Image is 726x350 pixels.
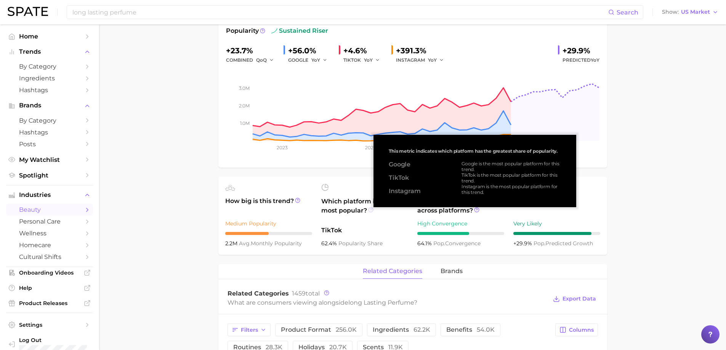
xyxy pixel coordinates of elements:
[6,267,93,278] a: Onboarding Videos
[6,282,93,294] a: Help
[6,138,93,150] a: Posts
[311,56,328,65] button: YoY
[311,57,320,63] span: YoY
[433,240,481,247] span: convergence
[563,45,599,57] div: +29.9%
[19,337,90,344] span: Log Out
[19,63,80,70] span: by Category
[228,297,548,308] div: What are consumers viewing alongside ?
[19,141,80,148] span: Posts
[288,56,333,65] div: GOOGLE
[389,161,410,168] div: Google
[19,102,80,109] span: Brands
[19,48,80,55] span: Trends
[19,75,80,82] span: Ingredients
[6,84,93,96] a: Hashtags
[551,294,598,304] button: Export Data
[271,28,277,34] img: sustained riser
[292,290,306,297] span: 1459
[462,184,561,195] div: Instagram is the most popular platform for this trend.
[19,117,80,124] span: by Category
[288,45,333,57] div: +56.0%
[239,240,302,247] span: monthly popularity
[321,226,408,235] span: TikTok
[364,57,373,63] span: YoY
[292,290,320,297] span: total
[226,45,277,57] div: +23.7%
[19,241,80,249] span: homecare
[433,240,445,247] abbr: popularity index
[281,327,357,333] span: product format
[239,240,251,247] abbr: average
[6,189,93,201] button: Industries
[19,192,80,198] span: Industries
[225,219,312,228] div: Medium Popularity
[446,327,495,333] span: benefits
[19,172,80,179] span: Spotlight
[513,240,534,247] span: +29.9%
[428,57,437,63] span: YoY
[396,56,449,65] div: INSTAGRAM
[563,56,599,65] span: Predicted
[6,169,93,181] a: Spotlight
[534,240,545,247] abbr: popularity index
[225,240,239,247] span: 2.2m
[513,219,600,228] div: Very Likely
[228,290,289,297] span: Related Categories
[19,156,80,163] span: My Watchlist
[389,174,409,182] div: TikTok
[6,239,93,251] a: homecare
[660,7,720,17] button: ShowUS Market
[563,296,596,302] span: Export Data
[271,26,328,35] span: sustained riser
[8,7,48,16] img: SPATE
[6,46,93,58] button: Trends
[6,216,93,227] a: personal care
[428,56,444,65] button: YoY
[19,86,80,94] span: Hashtags
[365,145,376,150] tspan: 2024
[321,197,408,222] span: Which platform is most popular?
[72,6,608,19] input: Search here for a brand, industry, or ingredient
[569,327,594,333] span: Columns
[662,10,679,14] span: Show
[417,240,433,247] span: 64.1%
[241,327,258,333] span: Filters
[226,26,259,35] span: Popularity
[462,161,561,172] div: Google is the most popular platform for this trend.
[256,57,267,63] span: QoQ
[389,148,558,154] span: This metric indicates which platform has the greatest share of popularity.
[19,230,80,237] span: wellness
[396,45,449,57] div: +391.3%
[6,204,93,216] a: beauty
[343,45,385,57] div: +4.6%
[513,232,600,235] div: 9 / 10
[19,218,80,225] span: personal care
[417,219,504,228] div: High Convergence
[225,232,312,235] div: 5 / 10
[348,299,414,306] span: long lasting perfume
[225,197,312,215] span: How big is this trend?
[19,300,80,307] span: Product Releases
[364,56,380,65] button: YoY
[19,321,80,328] span: Settings
[591,57,599,63] span: YoY
[417,232,504,235] div: 6 / 10
[19,33,80,40] span: Home
[6,251,93,263] a: cultural shifts
[228,323,271,336] button: Filters
[389,187,421,195] div: Instagram
[321,240,338,247] span: 62.4%
[19,253,80,261] span: cultural shifts
[413,326,430,333] span: 62.2k
[441,268,463,275] span: brands
[277,145,288,150] tspan: 2023
[363,268,422,275] span: related categories
[373,327,430,333] span: ingredients
[226,56,277,65] div: combined
[19,269,80,276] span: Onboarding Videos
[6,319,93,331] a: Settings
[6,154,93,166] a: My Watchlist
[534,240,593,247] span: predicted growth
[19,206,80,213] span: beauty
